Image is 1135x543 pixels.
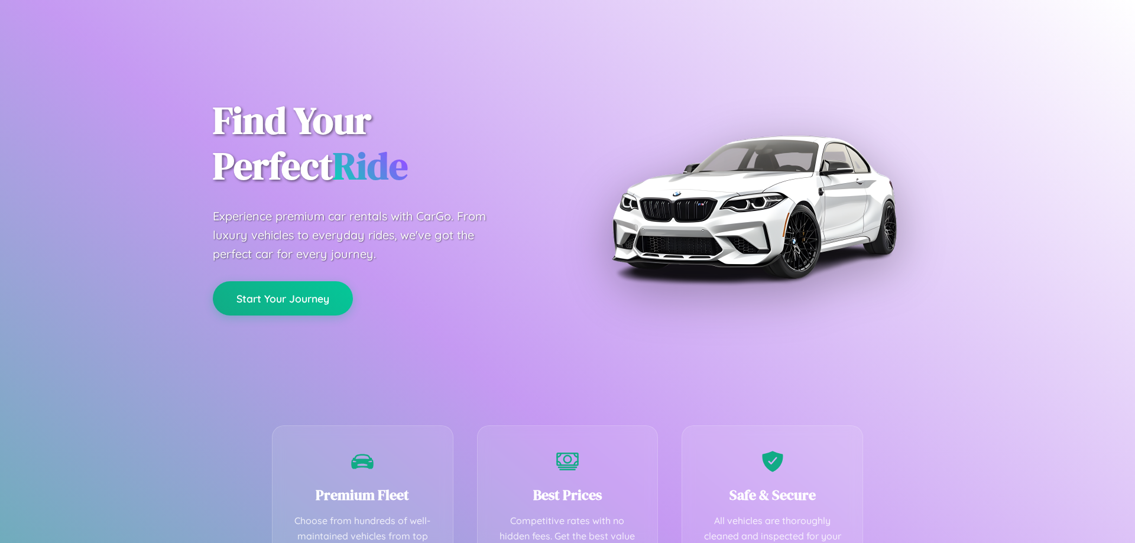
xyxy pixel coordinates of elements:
[290,485,435,505] h3: Premium Fleet
[495,485,640,505] h3: Best Prices
[606,59,901,355] img: Premium BMW car rental vehicle
[700,485,845,505] h3: Safe & Secure
[333,140,408,191] span: Ride
[213,281,353,316] button: Start Your Journey
[213,207,508,264] p: Experience premium car rentals with CarGo. From luxury vehicles to everyday rides, we've got the ...
[213,98,550,189] h1: Find Your Perfect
